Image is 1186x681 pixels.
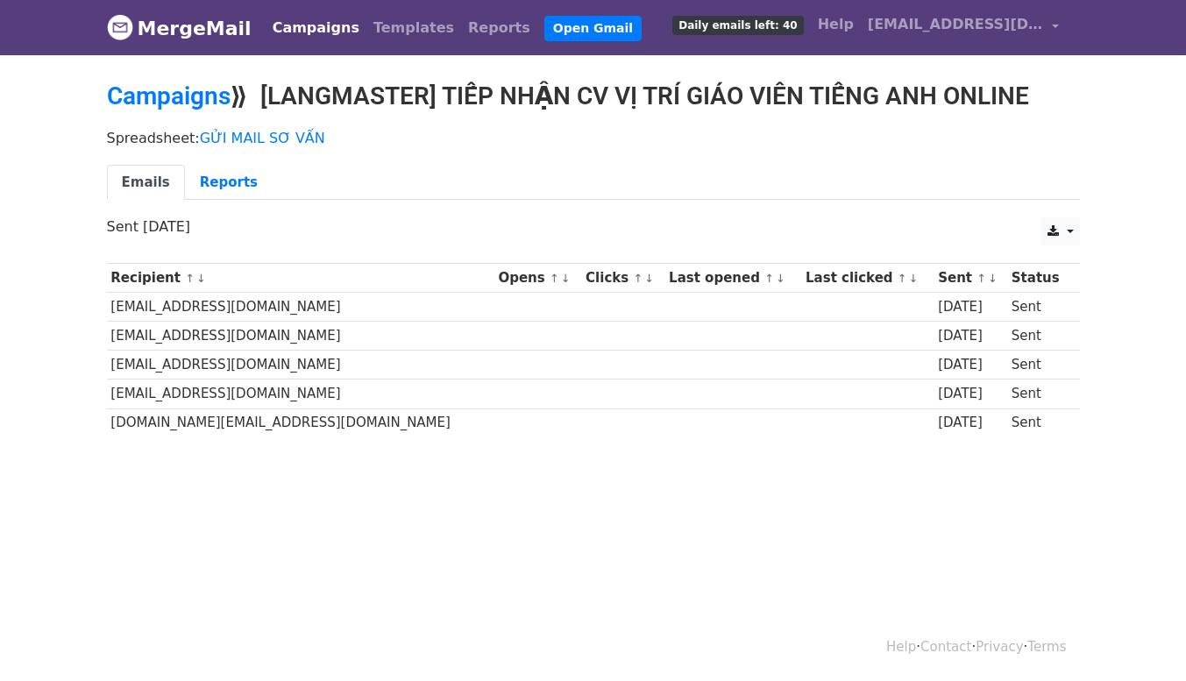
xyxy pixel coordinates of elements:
[107,165,185,201] a: Emails
[196,272,206,285] a: ↓
[886,639,916,655] a: Help
[976,272,986,285] a: ↑
[107,408,494,437] td: [DOMAIN_NAME][EMAIL_ADDRESS][DOMAIN_NAME]
[544,16,642,41] a: Open Gmail
[107,322,494,351] td: [EMAIL_ADDRESS][DOMAIN_NAME]
[633,272,643,285] a: ↑
[1007,264,1070,293] th: Status
[461,11,537,46] a: Reports
[107,82,231,110] a: Campaigns
[550,272,559,285] a: ↑
[976,639,1023,655] a: Privacy
[898,272,907,285] a: ↑
[1007,322,1070,351] td: Sent
[776,272,785,285] a: ↓
[561,272,571,285] a: ↓
[581,264,664,293] th: Clicks
[107,14,133,40] img: MergeMail logo
[664,264,801,293] th: Last opened
[1007,380,1070,408] td: Sent
[107,82,1080,111] h2: ⟫ [LANGMASTER] TIẾP NHẬN CV VỊ TRÍ GIÁO VIÊN TIẾNG ANH ONLINE
[665,7,810,42] a: Daily emails left: 40
[938,326,1003,346] div: [DATE]
[644,272,654,285] a: ↓
[988,272,998,285] a: ↓
[200,130,325,146] a: GỬI MAIL SƠ VẤN
[934,264,1007,293] th: Sent
[938,297,1003,317] div: [DATE]
[938,384,1003,404] div: [DATE]
[920,639,971,655] a: Contact
[107,129,1080,147] p: Spreadsheet:
[107,217,1080,236] p: Sent [DATE]
[764,272,774,285] a: ↑
[868,14,1043,35] span: [EMAIL_ADDRESS][DOMAIN_NAME]
[107,351,494,380] td: [EMAIL_ADDRESS][DOMAIN_NAME]
[107,293,494,322] td: [EMAIL_ADDRESS][DOMAIN_NAME]
[672,16,803,35] span: Daily emails left: 40
[938,413,1003,433] div: [DATE]
[811,7,861,42] a: Help
[107,10,252,46] a: MergeMail
[185,272,195,285] a: ↑
[266,11,366,46] a: Campaigns
[107,380,494,408] td: [EMAIL_ADDRESS][DOMAIN_NAME]
[1007,408,1070,437] td: Sent
[861,7,1066,48] a: [EMAIL_ADDRESS][DOMAIN_NAME]
[1027,639,1066,655] a: Terms
[185,165,273,201] a: Reports
[107,264,494,293] th: Recipient
[801,264,934,293] th: Last clicked
[938,355,1003,375] div: [DATE]
[366,11,461,46] a: Templates
[1007,351,1070,380] td: Sent
[909,272,919,285] a: ↓
[494,264,582,293] th: Opens
[1007,293,1070,322] td: Sent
